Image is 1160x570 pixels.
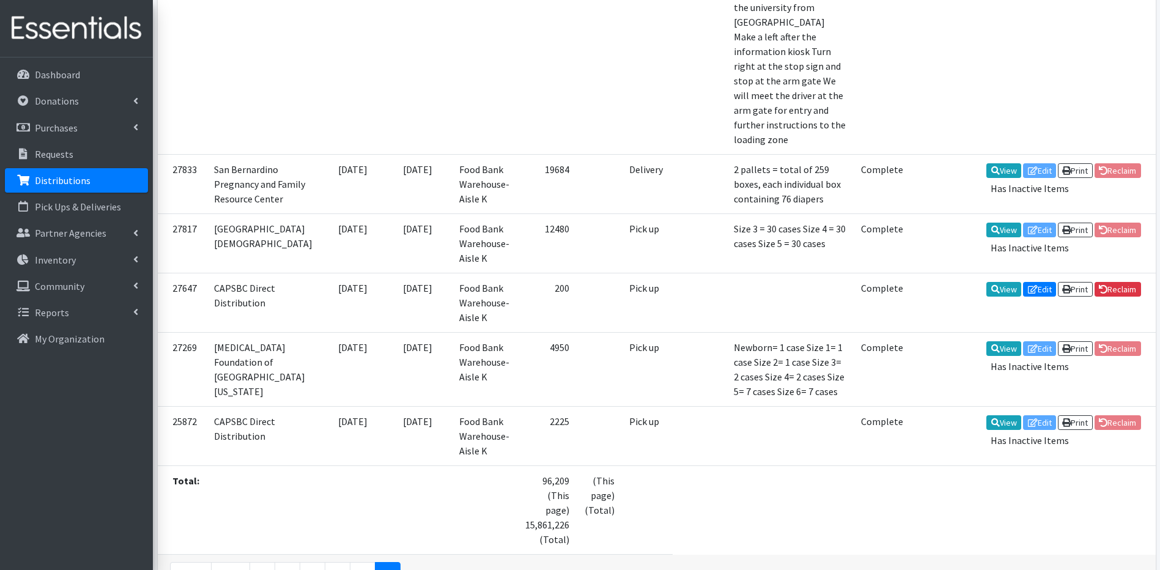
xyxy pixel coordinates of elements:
p: Dashboard [35,68,80,81]
td: [DATE] [322,273,384,332]
td: Complete [854,332,911,406]
p: My Organization [35,333,105,345]
td: 2 pallets = total of 259 boxes, each individual box containing 76 diapers [726,154,854,213]
td: 96,209 (This page) 15,861,226 (Total) [518,465,577,554]
td: 19684 [518,154,577,213]
a: Requests [5,142,148,166]
img: HumanEssentials [5,8,148,49]
td: 2225 [518,406,577,465]
td: Complete [854,273,911,332]
a: My Organization [5,327,148,351]
a: View [986,163,1021,178]
div: Has Inactive Items [922,359,1138,374]
td: 25872 [158,406,207,465]
td: [DATE] [322,213,384,273]
td: 4950 [518,332,577,406]
td: [DATE] [383,332,452,406]
td: CAPSBC Direct Distribution [207,406,322,465]
td: [DATE] [322,332,384,406]
td: Complete [854,213,911,273]
td: Pick up [622,406,673,465]
td: 12480 [518,213,577,273]
td: [DATE] [383,213,452,273]
td: [DATE] [383,406,452,465]
td: San Bernardino Pregnancy and Family Resource Center [207,154,322,213]
a: Edit [1023,282,1056,297]
td: 27269 [158,332,207,406]
td: Food Bank Warehouse-Aisle K [452,154,518,213]
p: Pick Ups & Deliveries [35,201,121,213]
p: Requests [35,148,73,160]
div: Has Inactive Items [922,240,1138,255]
td: [DATE] [322,154,384,213]
strong: Total: [172,475,199,487]
a: Print [1058,415,1093,430]
td: Size 3 = 30 cases Size 4 = 30 cases Size 5 = 30 cases [726,213,854,273]
td: [DATE] [322,406,384,465]
td: 27647 [158,273,207,332]
td: Food Bank Warehouse-Aisle K [452,273,518,332]
td: CAPSBC Direct Distribution [207,273,322,332]
a: Print [1058,341,1093,356]
td: Complete [854,406,911,465]
td: [DATE] [383,273,452,332]
td: [MEDICAL_DATA] Foundation of [GEOGRAPHIC_DATA][US_STATE] [207,332,322,406]
a: Partner Agencies [5,221,148,245]
a: Reclaim [1095,282,1141,297]
td: 200 [518,273,577,332]
td: Complete [854,154,911,213]
a: Purchases [5,116,148,140]
a: View [986,282,1021,297]
p: Donations [35,95,79,107]
td: Food Bank Warehouse-Aisle K [452,332,518,406]
td: [GEOGRAPHIC_DATA][DEMOGRAPHIC_DATA] [207,213,322,273]
a: Community [5,274,148,298]
td: [DATE] [383,154,452,213]
div: Has Inactive Items [922,433,1138,448]
div: Has Inactive Items [922,181,1138,196]
p: Partner Agencies [35,227,106,239]
td: 27833 [158,154,207,213]
td: Pick up [622,273,673,332]
td: Food Bank Warehouse-Aisle K [452,213,518,273]
td: (This page) (Total) [577,465,621,554]
td: 27817 [158,213,207,273]
a: View [986,415,1021,430]
a: Distributions [5,168,148,193]
a: View [986,341,1021,356]
td: Pick up [622,332,673,406]
a: Reports [5,300,148,325]
p: Purchases [35,122,78,134]
p: Inventory [35,254,76,266]
a: Donations [5,89,148,113]
p: Community [35,280,84,292]
a: Print [1058,163,1093,178]
a: Dashboard [5,62,148,87]
p: Reports [35,306,69,319]
p: Distributions [35,174,91,187]
a: Inventory [5,248,148,272]
td: Pick up [622,213,673,273]
a: View [986,223,1021,237]
a: Print [1058,282,1093,297]
td: Food Bank Warehouse-Aisle K [452,406,518,465]
td: Newborn= 1 case Size 1= 1 case Size 2= 1 case Size 3= 2 cases Size 4= 2 cases Size 5= 7 cases Siz... [726,332,854,406]
a: Print [1058,223,1093,237]
td: Delivery [622,154,673,213]
a: Pick Ups & Deliveries [5,194,148,219]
